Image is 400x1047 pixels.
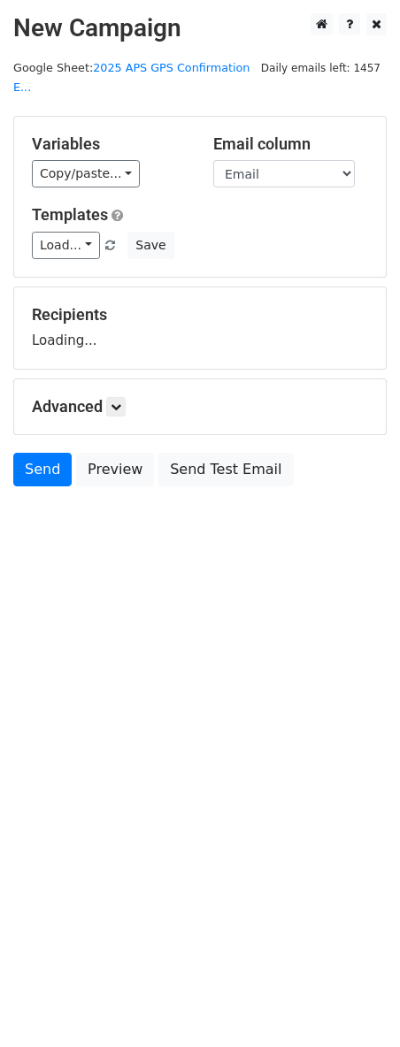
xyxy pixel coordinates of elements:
a: Templates [32,205,108,224]
h2: New Campaign [13,13,387,43]
small: Google Sheet: [13,61,250,95]
a: Preview [76,453,154,486]
h5: Recipients [32,305,368,325]
a: Load... [32,232,100,259]
h5: Email column [213,134,368,154]
a: Copy/paste... [32,160,140,187]
a: Send Test Email [158,453,293,486]
a: 2025 APS GPS Confirmation E... [13,61,250,95]
a: Daily emails left: 1457 [255,61,387,74]
div: Loading... [32,305,368,351]
h5: Advanced [32,397,368,417]
a: Send [13,453,72,486]
span: Daily emails left: 1457 [255,58,387,78]
h5: Variables [32,134,187,154]
button: Save [127,232,173,259]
